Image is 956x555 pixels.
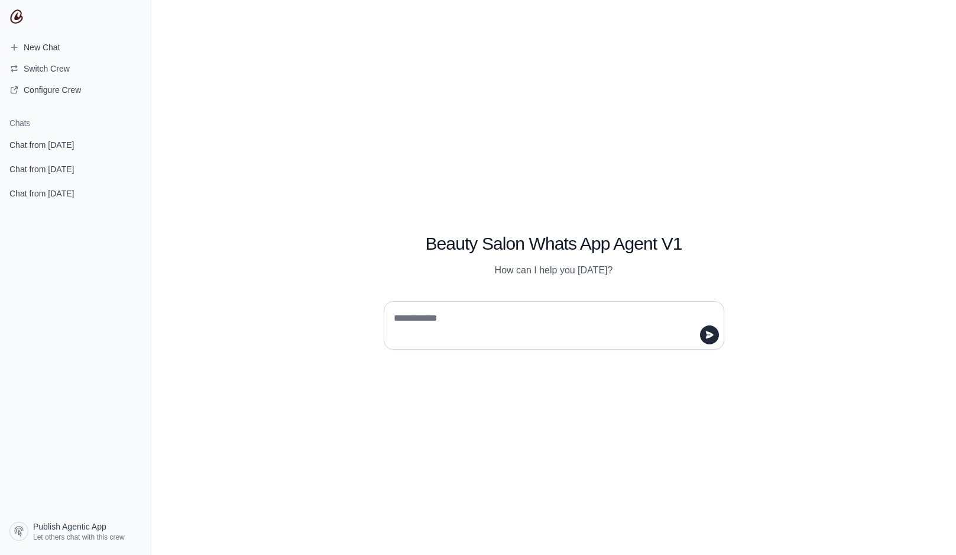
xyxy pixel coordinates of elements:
span: Chat from [DATE] [9,163,74,175]
a: Chat from [DATE] [5,182,146,204]
h1: Beauty Salon Whats App Agent V1 [384,233,724,254]
span: Publish Agentic App [33,521,106,533]
a: Configure Crew [5,80,146,99]
a: Publish Agentic App Let others chat with this crew [5,517,146,546]
p: How can I help you [DATE]? [384,263,724,277]
a: New Chat [5,38,146,57]
a: Chat from [DATE] [5,158,146,180]
span: Chat from [DATE] [9,188,74,199]
span: Let others chat with this crew [33,533,125,542]
span: New Chat [24,41,60,53]
span: Configure Crew [24,84,81,96]
img: CrewAI Logo [9,9,24,24]
span: Switch Crew [24,63,70,75]
button: Switch Crew [5,59,146,78]
span: Chat from [DATE] [9,139,74,151]
a: Chat from [DATE] [5,134,146,156]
